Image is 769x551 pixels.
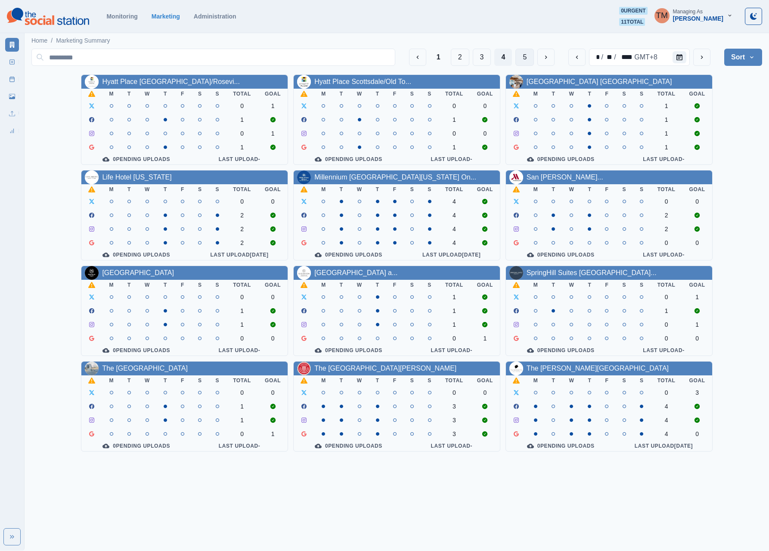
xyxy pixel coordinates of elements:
[314,280,333,290] th: M
[651,89,682,99] th: Total
[657,102,676,109] div: 1
[445,212,463,219] div: 4
[233,417,251,424] div: 1
[56,36,110,45] a: Marketing Summary
[527,365,669,372] a: The [PERSON_NAME][GEOGRAPHIC_DATA]
[233,389,251,396] div: 0
[102,280,121,290] th: M
[5,107,19,121] a: Uploads
[651,184,682,195] th: Total
[157,184,174,195] th: T
[745,8,762,25] button: Toggle Mode
[333,375,350,386] th: T
[689,321,705,328] div: 1
[297,266,311,280] img: 156406347739750
[106,13,137,20] a: Monitoring
[562,280,581,290] th: W
[509,362,523,375] img: 109089271703091
[445,403,463,410] div: 3
[477,335,493,342] div: 1
[410,347,493,354] div: Last Upload -
[445,116,463,123] div: 1
[657,321,676,328] div: 0
[430,49,447,66] button: First Page
[386,375,403,386] th: F
[473,49,491,66] button: Page 3
[174,280,191,290] th: F
[314,173,476,181] a: Millennium [GEOGRAPHIC_DATA][US_STATE] On...
[258,375,288,386] th: Goal
[138,89,157,99] th: W
[233,212,251,219] div: 2
[102,269,174,276] a: [GEOGRAPHIC_DATA]
[445,417,463,424] div: 3
[622,251,705,258] div: Last Upload -
[421,184,438,195] th: S
[88,443,184,449] div: 0 Pending Uploads
[421,89,438,99] th: S
[157,375,174,386] th: T
[403,375,421,386] th: S
[470,280,500,290] th: Goal
[451,49,469,66] button: Page 2
[301,251,397,258] div: 0 Pending Uploads
[470,89,500,99] th: Goal
[656,5,668,26] div: Tony Manalo
[689,389,705,396] div: 3
[509,170,523,184] img: 166685543696508
[258,280,288,290] th: Goal
[191,280,209,290] th: S
[369,280,386,290] th: T
[88,156,184,163] div: 0 Pending Uploads
[477,102,493,109] div: 0
[233,130,251,137] div: 0
[438,89,470,99] th: Total
[350,375,369,386] th: W
[410,251,493,258] div: Last Upload [DATE]
[102,184,121,195] th: M
[191,375,209,386] th: S
[445,198,463,205] div: 4
[657,430,676,437] div: 4
[591,52,658,62] div: Date
[226,280,258,290] th: Total
[445,335,463,342] div: 0
[233,116,251,123] div: 1
[657,116,676,123] div: 1
[209,375,226,386] th: S
[410,156,493,163] div: Last Upload -
[633,375,651,386] th: S
[410,443,493,449] div: Last Upload -
[445,430,463,437] div: 3
[604,52,613,62] div: day
[682,184,712,195] th: Goal
[174,89,191,99] th: F
[191,89,209,99] th: S
[581,89,598,99] th: T
[657,389,676,396] div: 0
[581,184,598,195] th: T
[350,89,369,99] th: W
[513,443,609,449] div: 0 Pending Uploads
[724,49,762,66] button: Sort
[121,375,138,386] th: T
[314,184,333,195] th: M
[88,251,184,258] div: 0 Pending Uploads
[333,280,350,290] th: T
[689,430,705,437] div: 0
[581,280,598,290] th: T
[350,280,369,290] th: W
[657,212,676,219] div: 2
[673,51,686,63] button: Calendar
[622,443,705,449] div: Last Upload [DATE]
[233,239,251,246] div: 2
[233,294,251,300] div: 0
[527,173,603,181] a: San [PERSON_NAME]...
[198,443,281,449] div: Last Upload -
[386,184,403,195] th: F
[438,184,470,195] th: Total
[657,335,676,342] div: 0
[598,375,615,386] th: F
[369,184,386,195] th: T
[445,130,463,137] div: 0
